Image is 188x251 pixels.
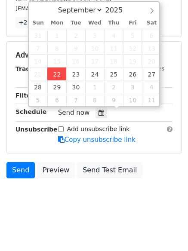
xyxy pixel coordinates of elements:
span: September 7, 2025 [29,42,48,55]
span: September 12, 2025 [123,42,142,55]
a: +22 more [15,17,52,28]
span: September 14, 2025 [29,55,48,67]
span: October 11, 2025 [142,93,161,106]
span: September 16, 2025 [66,55,85,67]
label: Add unsubscribe link [67,125,130,134]
span: September 3, 2025 [85,29,104,42]
a: Send [6,162,35,178]
iframe: Chat Widget [145,210,188,251]
span: September 6, 2025 [142,29,161,42]
span: September 25, 2025 [104,67,123,80]
span: September 29, 2025 [47,80,66,93]
span: September 8, 2025 [47,42,66,55]
span: Tue [66,20,85,26]
span: October 9, 2025 [104,93,123,106]
span: September 21, 2025 [29,67,48,80]
strong: Filters [15,92,37,99]
span: September 15, 2025 [47,55,66,67]
span: October 3, 2025 [123,80,142,93]
span: September 2, 2025 [66,29,85,42]
input: Year [103,6,134,14]
span: September 9, 2025 [66,42,85,55]
a: Preview [37,162,75,178]
span: September 23, 2025 [66,67,85,80]
span: September 24, 2025 [85,67,104,80]
span: September 27, 2025 [142,67,161,80]
span: October 10, 2025 [123,93,142,106]
span: October 8, 2025 [85,93,104,106]
span: Sat [142,20,161,26]
span: Wed [85,20,104,26]
span: Send now [58,109,90,116]
span: September 22, 2025 [47,67,66,80]
strong: Unsubscribe [15,126,58,133]
h5: Advanced [15,50,173,60]
span: September 26, 2025 [123,67,142,80]
span: September 1, 2025 [47,29,66,42]
a: Copy unsubscribe link [58,136,136,144]
strong: Tracking [15,65,44,72]
span: September 17, 2025 [85,55,104,67]
span: September 19, 2025 [123,55,142,67]
span: Mon [47,20,66,26]
span: September 28, 2025 [29,80,48,93]
strong: Schedule [15,108,46,115]
span: September 11, 2025 [104,42,123,55]
a: Send Test Email [77,162,142,178]
span: October 1, 2025 [85,80,104,93]
span: October 4, 2025 [142,80,161,93]
span: October 6, 2025 [47,93,66,106]
span: Thu [104,20,123,26]
span: September 10, 2025 [85,42,104,55]
span: October 2, 2025 [104,80,123,93]
span: September 4, 2025 [104,29,123,42]
span: September 30, 2025 [66,80,85,93]
span: August 31, 2025 [29,29,48,42]
span: September 13, 2025 [142,42,161,55]
span: September 20, 2025 [142,55,161,67]
span: October 5, 2025 [29,93,48,106]
span: October 7, 2025 [66,93,85,106]
span: Fri [123,20,142,26]
span: September 18, 2025 [104,55,123,67]
small: [EMAIL_ADDRESS][DOMAIN_NAME] [15,5,111,12]
span: Sun [29,20,48,26]
span: September 5, 2025 [123,29,142,42]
